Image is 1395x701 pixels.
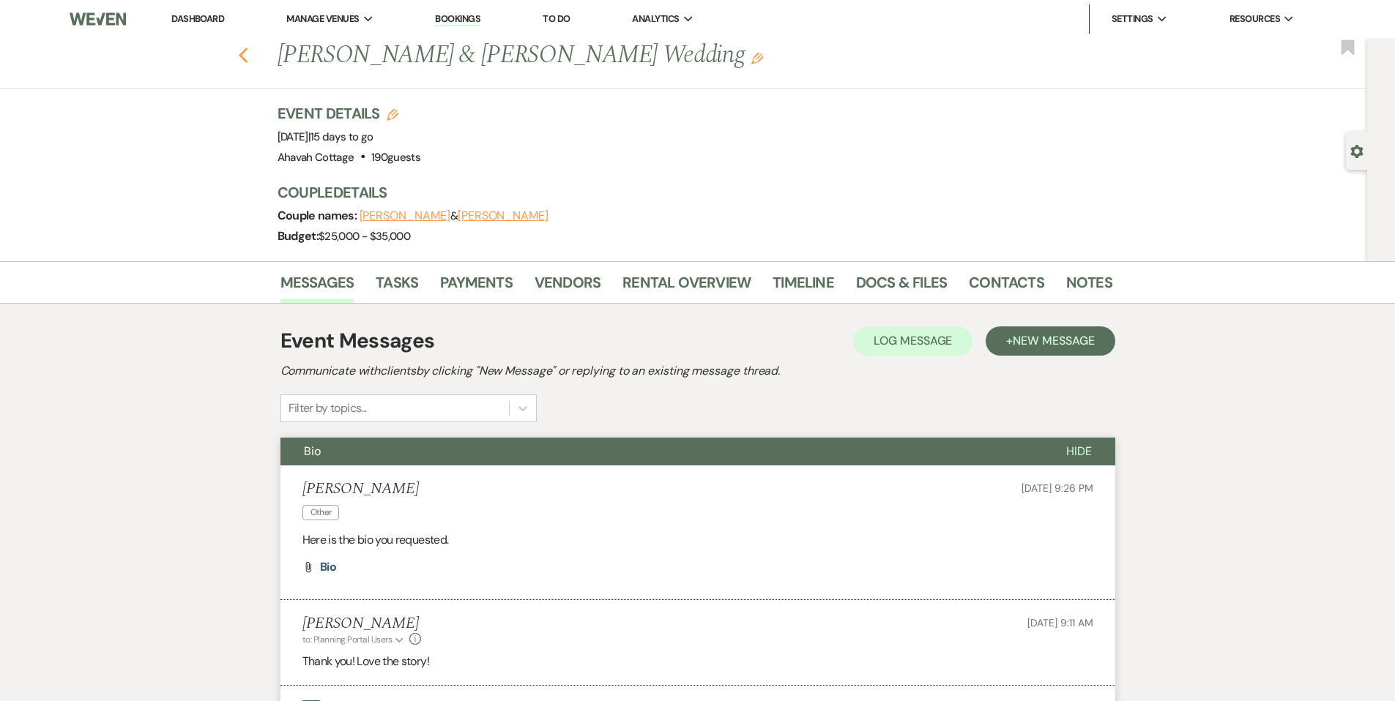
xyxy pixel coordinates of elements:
p: Here is the bio you requested. [302,531,1093,550]
span: New Message [1013,333,1094,348]
h3: Event Details [278,103,421,124]
span: 190 guests [371,150,420,165]
h2: Communicate with clients by clicking "New Message" or replying to an existing message thread. [280,362,1115,380]
span: Bio [320,559,338,574]
button: [PERSON_NAME] [458,210,548,222]
span: 15 days to go [310,130,373,144]
button: Hide [1043,438,1115,465]
span: | [308,130,373,144]
span: Budget: [278,228,319,244]
h5: [PERSON_NAME] [302,615,422,633]
span: Hide [1066,443,1092,459]
h1: [PERSON_NAME] & [PERSON_NAME] Wedding [278,38,934,73]
button: Log Message [853,326,972,356]
span: Other [302,505,340,520]
button: Bio [280,438,1043,465]
a: Messages [280,271,354,303]
a: Vendors [535,271,600,303]
a: Bookings [435,12,480,26]
a: Dashboard [171,12,224,25]
a: Payments [440,271,513,303]
button: to: Planning Portal Users [302,633,406,646]
span: Ahavah Cottage [278,150,354,165]
a: Bio [320,561,338,573]
img: Weven Logo [70,4,125,34]
button: Edit [751,51,763,64]
span: & [360,209,548,223]
button: +New Message [986,326,1115,356]
span: Resources [1230,12,1280,26]
span: [DATE] 9:26 PM [1022,481,1093,495]
a: Docs & Files [856,271,947,303]
h5: [PERSON_NAME] [302,480,419,498]
button: [PERSON_NAME] [360,210,450,222]
h3: Couple Details [278,182,1098,203]
p: Thank you! Love the story! [302,652,1093,671]
h1: Event Messages [280,326,435,356]
span: [DATE] 9:11 AM [1027,616,1093,629]
a: Notes [1066,271,1112,303]
span: Manage Venues [286,12,359,26]
a: To Do [543,12,570,25]
span: Bio [304,443,321,459]
span: to: Planning Portal Users [302,634,393,645]
span: $25,000 - $35,000 [319,229,410,244]
a: Contacts [969,271,1044,303]
button: Open lead details [1350,143,1364,157]
span: Couple names: [278,208,360,223]
a: Tasks [376,271,418,303]
span: Analytics [632,12,679,26]
div: Filter by topics... [289,400,367,417]
span: Log Message [874,333,952,348]
a: Timeline [773,271,834,303]
a: Rental Overview [622,271,751,303]
span: Settings [1112,12,1153,26]
span: [DATE] [278,130,373,144]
